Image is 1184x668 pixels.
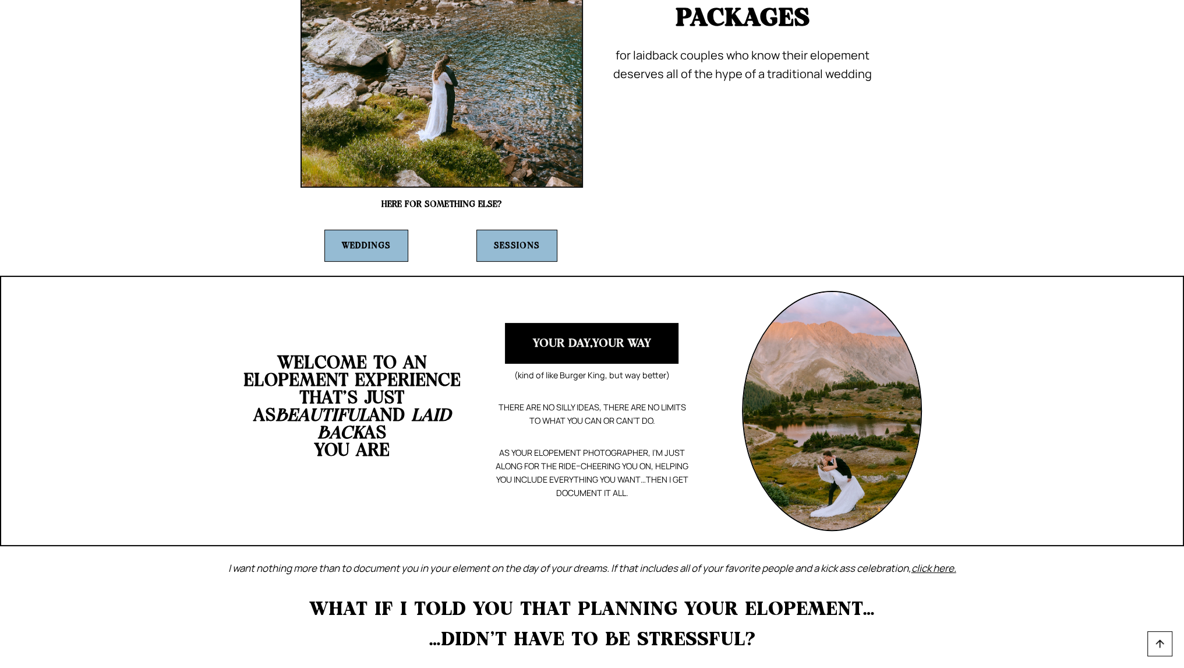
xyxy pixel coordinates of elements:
[228,561,956,575] em: I want nothing more than to document you in your element on the day of your dreams. If that inclu...
[243,354,461,424] strong: WELCOME TO AN ELOPEMENT EXPERIENCE THAT’S JUST AS AND
[317,407,451,442] em: LAID BACK
[476,230,557,262] a: Sessions
[381,200,501,209] strong: Here for something else?
[911,561,956,575] a: click here.
[602,46,883,83] p: fOR LAIDBACK COUPLES WHO know THEIR ELOPEMENT DESERVES ALL OF THE HYPE OF A TRADITIONAL WEDDING
[494,241,540,250] strong: Sessions
[495,446,688,500] p: AS YOUR ELOPEMENT PHOTOGRAPHER, I’M JUST ALONG FOR THE RIDE–CHEERING YOU ON, HELPING YOU INCLUDE ...
[275,407,369,424] em: BEAUTIFUL
[1147,631,1172,656] a: Scroll to top
[514,368,670,382] p: (kind of like Burger King, but way better)
[533,337,651,349] strong: YOUR DAY,
[342,241,391,250] strong: Weddings
[495,400,688,427] p: THERE ARE NO SILLY IDEAS, THERE ARE NO LIMITS TO WHAT YOU CAN OR CAN’T DO.
[592,337,651,349] strong: YOUR WAY
[314,407,451,459] strong: AS YOU ARE
[324,230,408,262] a: Weddings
